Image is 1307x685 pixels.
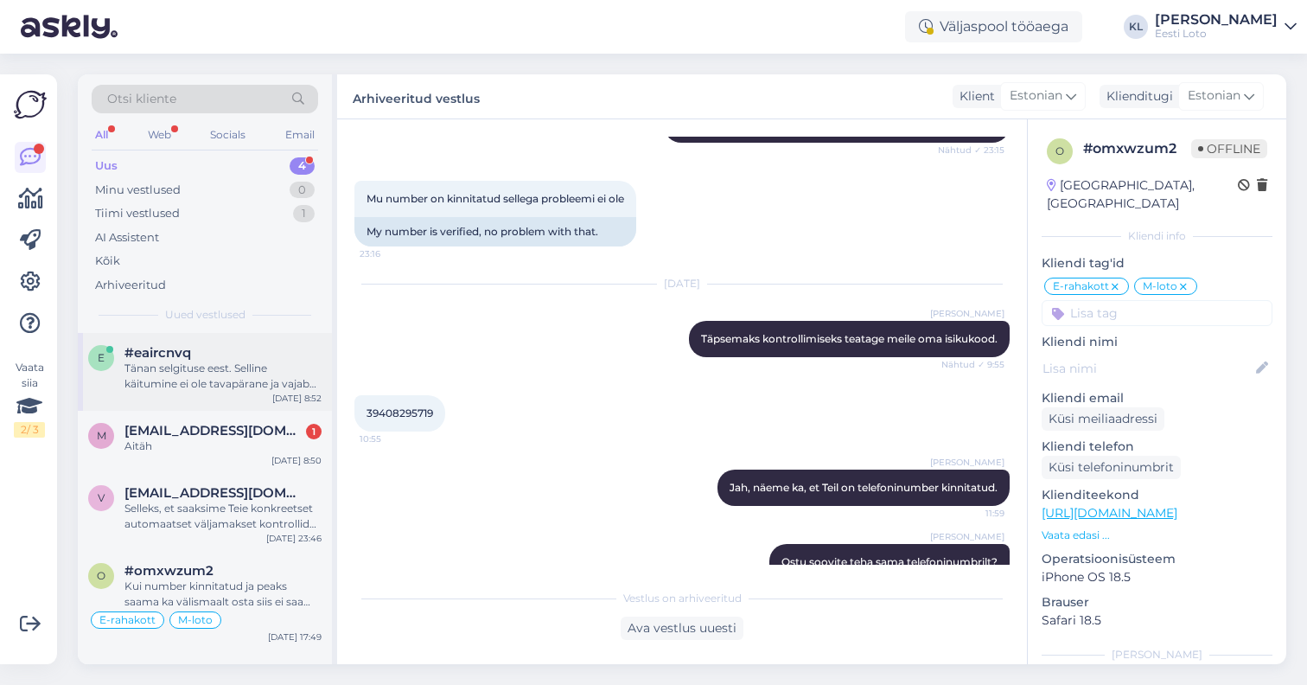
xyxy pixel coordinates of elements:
[367,192,624,205] span: Mu number on kinnitatud sellega probleemi ei ole
[930,307,1004,320] span: [PERSON_NAME]
[1100,87,1173,106] div: Klienditugi
[621,617,743,640] div: Ava vestlus uuesti
[623,591,742,606] span: Vestlus on arhiveeritud
[1053,281,1109,291] span: E-rahakott
[165,307,245,323] span: Uued vestlused
[124,501,322,532] div: Selleks, et saaksime Teie konkreetset automaatset väljamakset kontrollida, palume edastada [PERSO...
[124,439,322,454] div: Aitäh
[1055,144,1064,157] span: o
[95,157,118,175] div: Uus
[1042,550,1272,568] p: Operatsioonisüsteem
[124,563,214,579] span: #omxwzum2
[1155,13,1278,27] div: [PERSON_NAME]
[290,182,315,199] div: 0
[1191,139,1267,158] span: Offline
[124,485,304,501] span: Veix5@hotmail.com
[98,491,105,504] span: V
[207,124,249,146] div: Socials
[98,351,105,364] span: e
[95,182,181,199] div: Minu vestlused
[1155,13,1297,41] a: [PERSON_NAME]Eesti Loto
[95,253,120,270] div: Kõik
[781,555,998,568] span: Ostu soovite teha sama telefoninumbrilt?
[266,532,322,545] div: [DATE] 23:46
[1083,138,1191,159] div: # omxwzum2
[95,205,180,222] div: Tiimi vestlused
[1047,176,1238,213] div: [GEOGRAPHIC_DATA], [GEOGRAPHIC_DATA]
[1042,359,1253,378] input: Lisa nimi
[367,407,433,419] span: 39408295719
[92,124,112,146] div: All
[1042,456,1181,479] div: Küsi telefoninumbrit
[730,481,998,494] span: Jah, näeme ka, et Teil on telefoninumber kinnitatud.
[1042,438,1272,456] p: Kliendi telefon
[930,456,1004,469] span: [PERSON_NAME]
[905,11,1082,42] div: Väljaspool tööaega
[354,276,1010,291] div: [DATE]
[178,615,213,625] span: M-loto
[95,277,166,294] div: Arhiveeritud
[353,85,480,108] label: Arhiveeritud vestlus
[1010,86,1062,106] span: Estonian
[293,205,315,222] div: 1
[940,358,1004,371] span: Nähtud ✓ 9:55
[1042,333,1272,351] p: Kliendi nimi
[124,423,304,439] span: mariannmagi@outlook.com
[97,429,106,442] span: m
[1042,611,1272,630] p: Safari 18.5
[354,217,636,246] div: My number is verified, no problem with that.
[360,432,424,445] span: 10:55
[1042,407,1164,431] div: Küsi meiliaadressi
[1042,486,1272,504] p: Klienditeekond
[282,124,318,146] div: Email
[701,332,998,345] span: Täpsemaks kontrollimiseks teatage meile oma isikukood.
[1042,300,1272,326] input: Lisa tag
[1155,27,1278,41] div: Eesti Loto
[14,422,45,438] div: 2 / 3
[930,530,1004,543] span: [PERSON_NAME]
[124,579,322,610] div: Kui number kinnitatud ja peaks saama ka välismaalt osta siis ei saa viga olla ju minu numbris
[1124,15,1148,39] div: KL
[1042,647,1272,663] div: [PERSON_NAME]
[95,229,159,246] div: AI Assistent
[306,424,322,439] div: 1
[272,392,322,405] div: [DATE] 8:52
[938,144,1004,157] span: Nähtud ✓ 23:15
[290,157,315,175] div: 4
[268,631,322,643] div: [DATE] 17:49
[124,345,191,361] span: #eaircnvq
[1042,228,1272,244] div: Kliendi info
[1042,505,1177,521] a: [URL][DOMAIN_NAME]
[1042,528,1272,543] p: Vaata edasi ...
[1042,568,1272,586] p: iPhone OS 18.5
[14,360,45,438] div: Vaata siia
[1188,86,1240,106] span: Estonian
[97,569,105,582] span: o
[940,507,1004,520] span: 11:59
[1143,281,1177,291] span: M-loto
[271,454,322,467] div: [DATE] 8:50
[1042,389,1272,407] p: Kliendi email
[1042,254,1272,272] p: Kliendi tag'id
[1042,593,1272,611] p: Brauser
[144,124,175,146] div: Web
[99,615,156,625] span: E-rahakott
[107,90,176,108] span: Otsi kliente
[953,87,995,106] div: Klient
[14,88,47,121] img: Askly Logo
[360,247,424,260] span: 23:16
[124,361,322,392] div: Tänan selgituse eest. Selline käitumine ei ole tavapärane ja vajab täpsemat uurimist. [PERSON_NAM...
